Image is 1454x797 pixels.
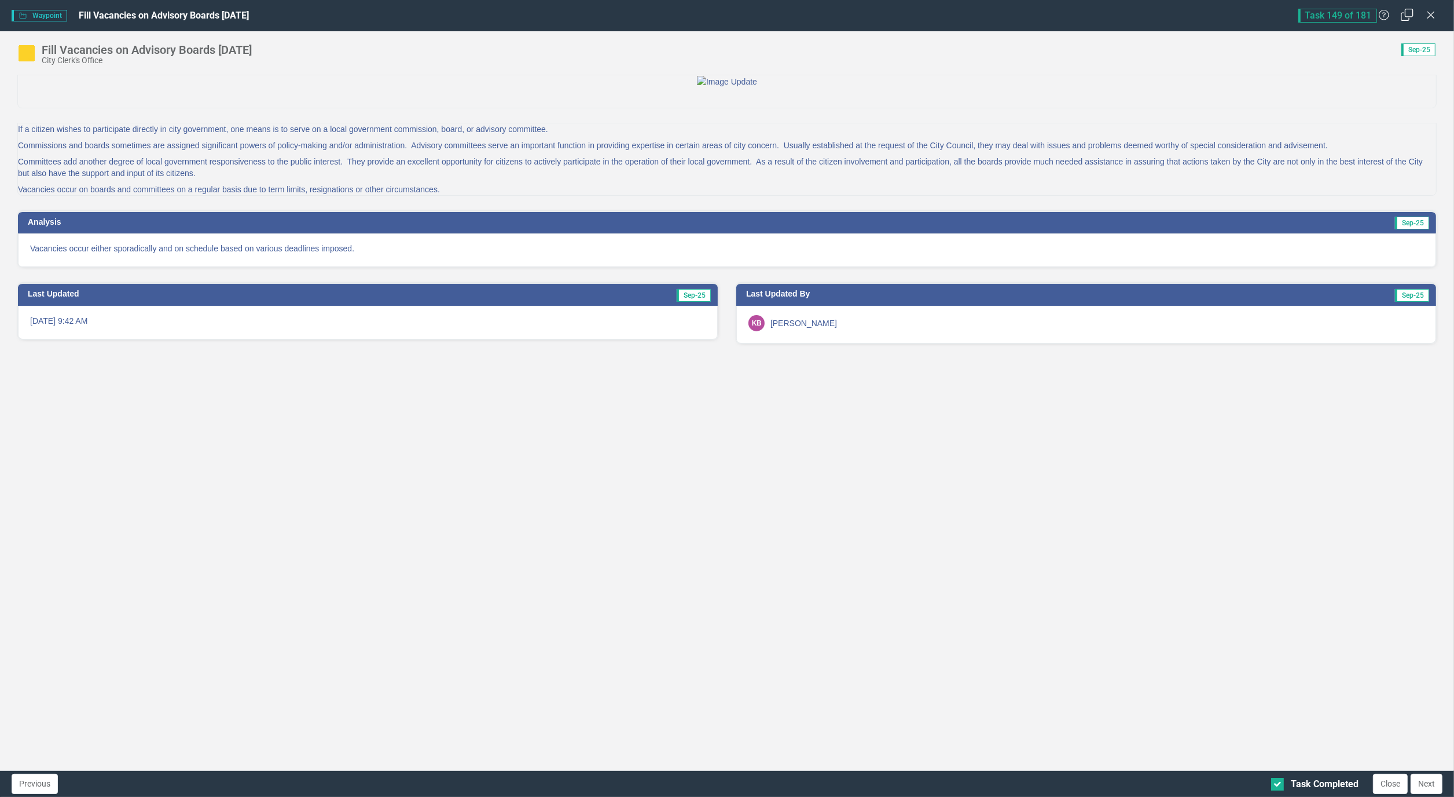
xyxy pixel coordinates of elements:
[28,290,433,298] h3: Last Updated
[12,774,58,794] button: Previous
[1395,217,1429,229] span: Sep-25
[79,10,249,21] span: Fill Vacancies on Advisory Boards [DATE]
[30,243,1424,254] p: Vacancies occur either sporadically and on schedule based on various deadlines imposed.
[748,315,765,331] div: KB
[42,43,252,56] div: Fill Vacancies on Advisory Boards [DATE]
[18,306,718,339] div: [DATE] 9:42 AM
[1395,289,1429,302] span: Sep-25
[18,123,1436,137] p: If a citizen wishes to participate directly in city government, one means is to serve on a local ...
[28,218,709,226] h3: Analysis
[42,56,252,65] div: City Clerk's Office
[18,137,1436,153] p: Commissions and boards sometimes are assigned significant powers of policy-making and/or administ...
[1401,43,1435,56] span: Sep-25
[17,44,36,63] img: In Progress or Needs Work
[1291,778,1358,791] div: Task Completed
[1373,774,1408,794] button: Close
[770,317,837,329] div: [PERSON_NAME]
[12,10,67,21] span: Waypoint
[1298,9,1377,23] span: Task 149 of 181
[18,181,1436,195] p: Vacancies occur on boards and committees on a regular basis due to term limits, resignations or o...
[18,153,1436,181] p: Committees add another degree of local government responsiveness to the public interest. They pro...
[697,76,757,87] img: Image Update
[746,290,1187,298] h3: Last Updated By
[677,289,711,302] span: Sep-25
[1411,774,1442,794] button: Next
